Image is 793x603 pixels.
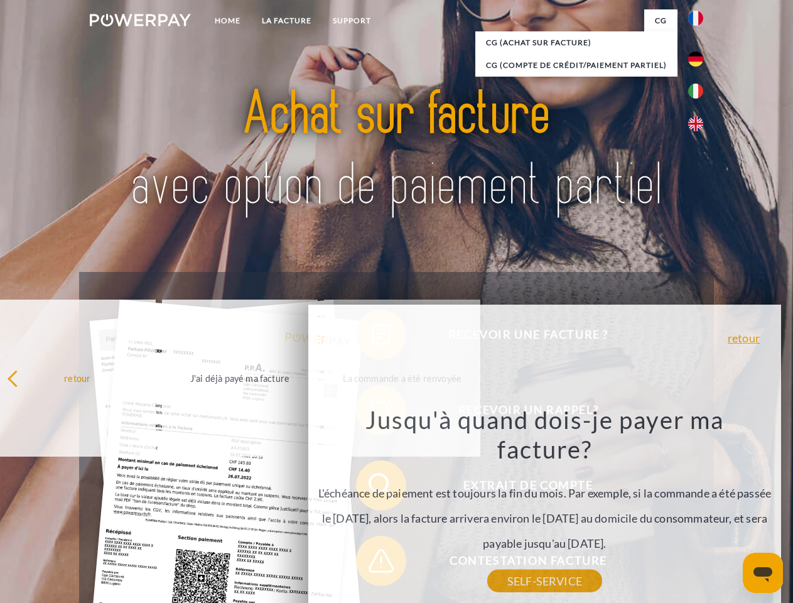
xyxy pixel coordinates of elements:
img: en [688,116,703,131]
a: CG (Compte de crédit/paiement partiel) [475,54,677,77]
img: fr [688,11,703,26]
a: CG [644,9,677,32]
iframe: Bouton de lancement de la fenêtre de messagerie [743,553,783,593]
a: CG (achat sur facture) [475,31,677,54]
div: retour [7,369,148,386]
a: Support [322,9,382,32]
a: retour [728,332,760,344]
img: title-powerpay_fr.svg [120,60,673,241]
img: de [688,52,703,67]
img: it [688,84,703,99]
div: L'échéance de paiement est toujours la fin du mois. Par exemple, si la commande a été passée le [... [316,405,774,581]
a: Home [204,9,251,32]
a: LA FACTURE [251,9,322,32]
h3: Jusqu'à quand dois-je payer ma facture? [316,405,774,465]
div: J'ai déjà payé ma facture [170,369,311,386]
img: logo-powerpay-white.svg [90,14,191,26]
a: SELF-SERVICE [487,570,602,592]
